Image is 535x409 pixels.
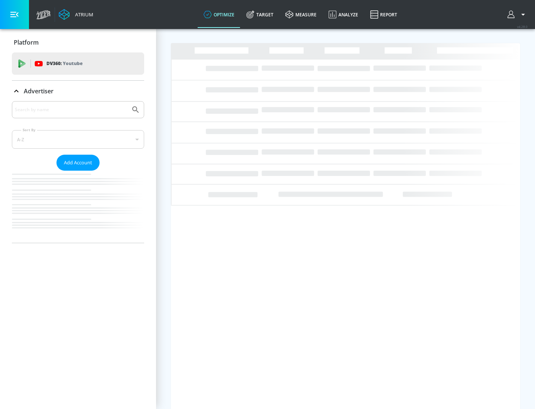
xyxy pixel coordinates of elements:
[12,81,144,102] div: Advertiser
[12,130,144,149] div: A-Z
[240,1,279,28] a: Target
[279,1,322,28] a: measure
[72,11,93,18] div: Atrium
[12,32,144,53] div: Platform
[12,101,144,243] div: Advertiser
[322,1,364,28] a: Analyze
[198,1,240,28] a: optimize
[12,171,144,243] nav: list of Advertiser
[59,9,93,20] a: Atrium
[21,128,37,132] label: Sort By
[364,1,403,28] a: Report
[15,105,127,115] input: Search by name
[56,155,100,171] button: Add Account
[64,158,92,167] span: Add Account
[14,38,39,46] p: Platform
[24,87,53,95] p: Advertiser
[517,25,528,29] span: v 4.28.0
[46,59,82,68] p: DV360:
[63,59,82,67] p: Youtube
[12,52,144,75] div: DV360: Youtube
